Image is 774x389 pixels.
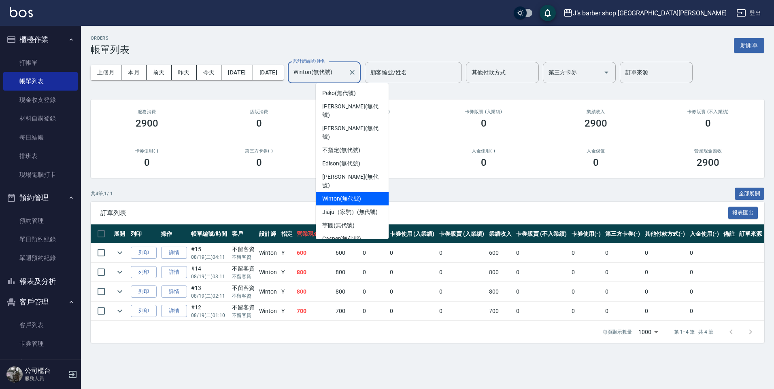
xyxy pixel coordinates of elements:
button: 昨天 [172,65,197,80]
h2: 卡券販賣 (入業績) [437,109,530,114]
th: 訂單來源 [737,224,764,243]
button: 列印 [131,266,157,279]
span: Jiaju（家駒） (無代號) [322,208,378,216]
h2: 第三方卡券(-) [213,148,305,154]
td: 0 [388,282,438,301]
button: Open [600,66,613,79]
p: 共 4 筆, 1 / 1 [91,190,113,197]
button: 櫃檯作業 [3,29,78,50]
h3: 0 [705,118,711,129]
td: 800 [295,282,333,301]
h3: 帳單列表 [91,44,130,55]
p: 不留客資 [232,292,255,300]
td: Winton [257,282,279,301]
a: 入金管理 [3,353,78,372]
td: 0 [570,243,603,262]
a: 材料自購登錄 [3,109,78,128]
td: Y [279,263,295,282]
span: 芋圓 (無代號) [322,221,355,230]
button: 前天 [147,65,172,80]
a: 報表匯出 [728,209,758,216]
td: 0 [437,263,487,282]
td: 600 [487,243,514,262]
h5: 公司櫃台 [25,367,66,375]
td: 0 [514,263,570,282]
span: [PERSON_NAME] (無代號) [322,173,382,190]
span: 訂單列表 [100,209,728,217]
th: 卡券販賣 (入業績) [437,224,487,243]
td: 0 [643,282,688,301]
span: [PERSON_NAME] (無代號) [322,124,382,141]
h3: 0 [481,118,487,129]
th: 卡券販賣 (不入業績) [514,224,570,243]
th: 卡券使用(-) [570,224,603,243]
td: 0 [361,282,388,301]
button: 上個月 [91,65,121,80]
td: 700 [334,302,361,321]
a: 詳情 [161,266,187,279]
td: 700 [487,302,514,321]
td: 0 [514,302,570,321]
span: Casper (無代號) [322,235,361,243]
img: Person [6,366,23,383]
td: 800 [334,282,361,301]
td: 0 [603,302,642,321]
a: 每日結帳 [3,128,78,147]
th: 指定 [279,224,295,243]
td: #15 [189,243,230,262]
p: 不留客資 [232,312,255,319]
span: Peko (無代號) [322,89,356,97]
td: 0 [688,282,721,301]
td: 0 [437,282,487,301]
td: 800 [487,282,514,301]
td: 800 [334,263,361,282]
button: 客戶管理 [3,292,78,313]
button: [DATE] [253,65,284,80]
span: [PERSON_NAME] (無代號) [322,102,382,119]
p: 08/19 (二) 03:11 [191,273,228,280]
td: Winton [257,243,279,262]
td: 0 [514,243,570,262]
td: Winton [257,263,279,282]
p: 08/19 (二) 02:11 [191,292,228,300]
td: 0 [388,243,438,262]
td: #12 [189,302,230,321]
td: 600 [295,243,333,262]
div: 不留客資 [232,284,255,292]
h2: 店販消費 [213,109,305,114]
button: J’s barber shop [GEOGRAPHIC_DATA][PERSON_NAME] [560,5,730,21]
th: 展開 [112,224,128,243]
th: 備註 [721,224,737,243]
th: 操作 [159,224,189,243]
h3: 0 [256,157,262,168]
a: 詳情 [161,247,187,259]
h2: 卡券販賣 (不入業績) [662,109,755,114]
a: 單週預約紀錄 [3,249,78,267]
td: 700 [295,302,333,321]
button: expand row [114,266,126,278]
th: 入金使用(-) [688,224,721,243]
h3: 服務消費 [100,109,193,114]
td: #14 [189,263,230,282]
span: 不指定 (無代號) [322,146,360,154]
button: 今天 [197,65,222,80]
h2: 入金使用(-) [437,148,530,154]
th: 帳單編號/時間 [189,224,230,243]
a: 詳情 [161,285,187,298]
h3: 2900 [697,157,719,168]
div: 不留客資 [232,245,255,254]
h2: ORDERS [91,36,130,41]
th: 卡券使用 (入業績) [388,224,438,243]
td: Winton [257,302,279,321]
h3: 0 [593,157,599,168]
h3: 0 [481,157,487,168]
td: 0 [643,302,688,321]
a: 打帳單 [3,53,78,72]
button: save [540,5,556,21]
a: 卡券管理 [3,334,78,353]
td: 0 [688,243,721,262]
a: 現金收支登錄 [3,91,78,109]
td: 0 [603,243,642,262]
td: 0 [570,263,603,282]
a: 預約管理 [3,211,78,230]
